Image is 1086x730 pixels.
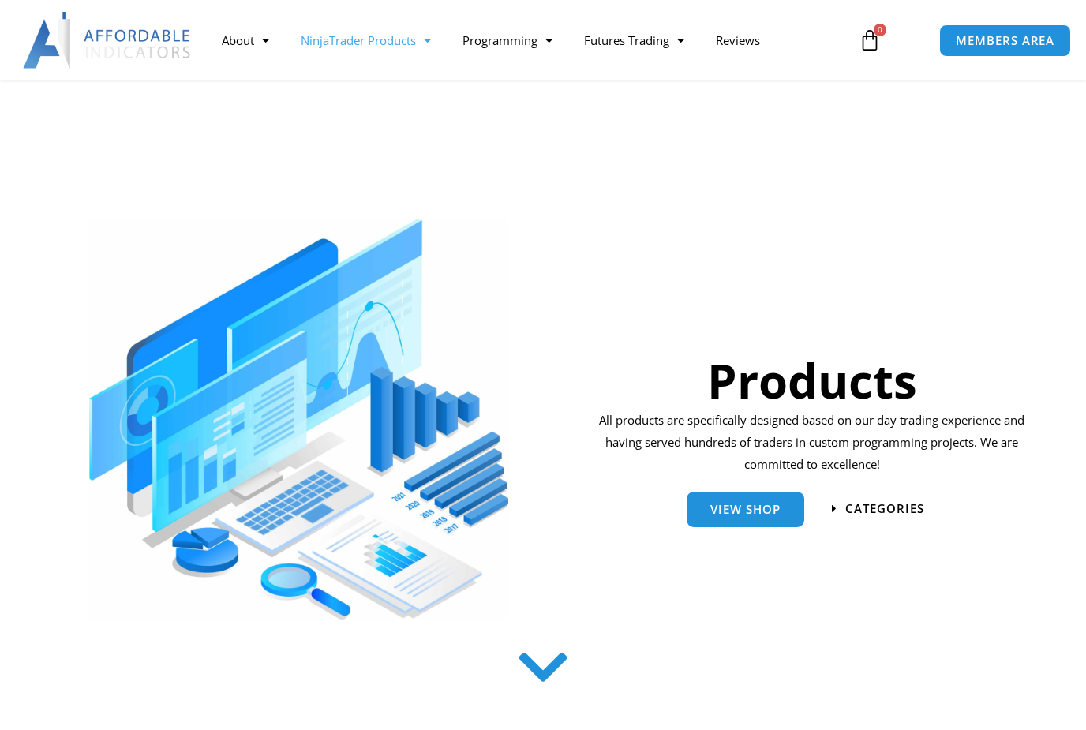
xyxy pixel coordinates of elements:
[206,22,285,58] a: About
[874,24,886,36] span: 0
[832,503,924,515] a: categories
[594,410,1030,476] p: All products are specifically designed based on our day trading experience and having served hund...
[594,347,1030,414] h1: Products
[939,24,1071,57] a: MEMBERS AREA
[285,22,447,58] a: NinjaTrader Products
[835,17,904,63] a: 0
[89,219,508,620] img: ProductsSection scaled | Affordable Indicators – NinjaTrader
[206,22,847,58] nav: Menu
[568,22,700,58] a: Futures Trading
[447,22,568,58] a: Programming
[687,492,804,527] a: View Shop
[710,504,781,515] span: View Shop
[845,503,924,515] span: categories
[700,22,776,58] a: Reviews
[23,12,193,69] img: LogoAI | Affordable Indicators – NinjaTrader
[956,35,1054,47] span: MEMBERS AREA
